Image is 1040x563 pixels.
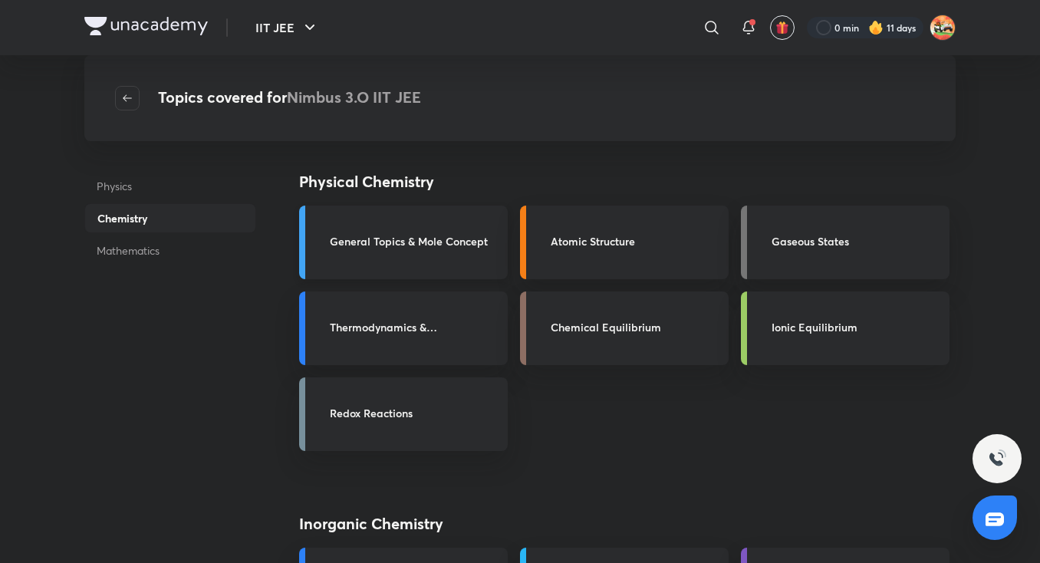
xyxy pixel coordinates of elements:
[772,233,940,249] h3: Gaseous States
[330,233,499,249] h3: General Topics & Mole Concept
[299,206,508,279] a: General Topics & Mole Concept
[287,87,421,107] span: Nimbus 3.O IIT JEE
[551,233,719,249] h3: Atomic Structure
[741,206,949,279] a: Gaseous States
[84,17,208,35] img: Company Logo
[84,172,256,200] p: Physics
[868,20,884,35] img: streak
[158,86,421,110] h4: Topics covered for
[299,377,508,451] a: Redox Reactions
[520,206,729,279] a: Atomic Structure
[520,291,729,365] a: Chemical Equilibrium
[299,170,876,193] h4: Physical Chemistry
[84,17,208,39] a: Company Logo
[772,319,940,335] h3: Ionic Equilibrium
[988,449,1006,468] img: ttu
[551,319,719,335] h3: Chemical Equilibrium
[246,12,328,43] button: IIT JEE
[741,291,949,365] a: Ionic Equilibrium
[775,21,789,35] img: avatar
[330,319,499,335] h3: Thermodynamics & Thermochemistry
[84,203,256,233] p: Chemistry
[770,15,795,40] button: avatar
[299,512,876,535] h4: Inorganic Chemistry
[330,405,499,421] h3: Redox Reactions
[84,236,256,265] p: Mathematics
[930,15,956,41] img: Aniket Kumar Barnwal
